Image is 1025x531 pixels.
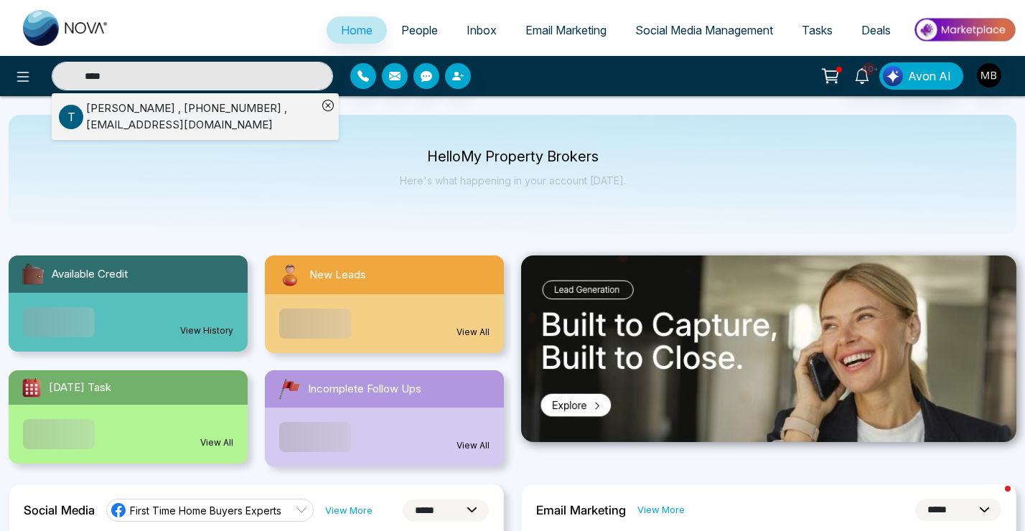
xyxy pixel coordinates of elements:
span: Deals [861,23,891,37]
img: Lead Flow [883,66,903,86]
span: Available Credit [52,266,128,283]
a: People [387,17,452,44]
a: Deals [847,17,905,44]
span: Home [341,23,373,37]
a: Tasks [787,17,847,44]
img: Nova CRM Logo [23,10,109,46]
img: availableCredit.svg [20,261,46,287]
span: [DATE] Task [49,380,111,396]
span: Incomplete Follow Ups [308,381,421,398]
a: 10+ [845,62,879,88]
img: followUps.svg [276,376,302,402]
span: Social Media Management [635,23,773,37]
h2: Email Marketing [536,503,626,517]
span: Tasks [802,23,833,37]
a: Home [327,17,387,44]
img: User Avatar [977,63,1001,88]
img: . [521,255,1016,442]
span: People [401,23,438,37]
button: Avon AI [879,62,963,90]
a: View History [180,324,233,337]
a: Inbox [452,17,511,44]
span: New Leads [309,267,366,283]
p: Here's what happening in your account [DATE]. [400,174,626,187]
span: 10+ [862,62,875,75]
p: T [59,105,83,129]
a: View All [457,326,490,339]
img: newLeads.svg [276,261,304,288]
a: View More [325,504,373,517]
h2: Social Media [24,503,95,517]
a: View More [637,503,685,517]
img: Market-place.gif [912,14,1016,46]
a: Email Marketing [511,17,621,44]
a: View All [200,436,233,449]
a: Incomplete Follow UpsView All [256,370,512,466]
span: Avon AI [908,67,951,85]
img: todayTask.svg [20,376,43,399]
a: View All [457,439,490,452]
iframe: Intercom live chat [976,482,1011,517]
span: First Time Home Buyers Experts [130,504,281,517]
a: New LeadsView All [256,255,512,353]
p: Hello My Property Brokers [400,151,626,163]
div: [PERSON_NAME] , [PHONE_NUMBER] , [EMAIL_ADDRESS][DOMAIN_NAME] [86,100,317,133]
span: Inbox [467,23,497,37]
span: Email Marketing [525,23,607,37]
a: Social Media Management [621,17,787,44]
